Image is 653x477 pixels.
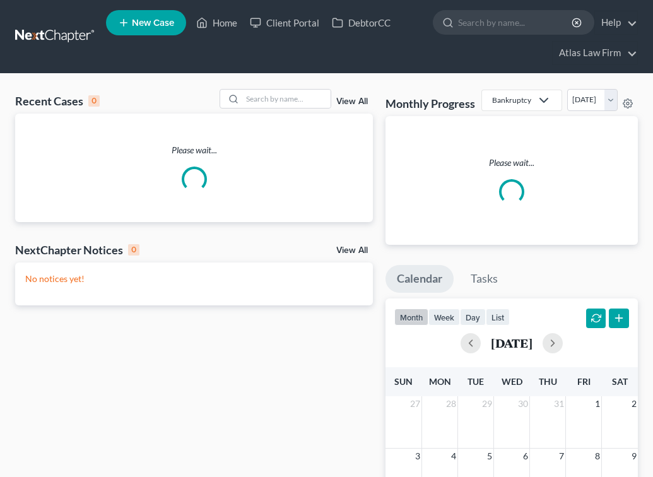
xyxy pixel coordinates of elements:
[128,244,139,256] div: 0
[450,449,457,464] span: 4
[594,449,601,464] span: 8
[242,90,331,108] input: Search by name...
[577,376,591,387] span: Fri
[326,11,397,34] a: DebtorCC
[594,396,601,411] span: 1
[25,273,363,285] p: No notices yet!
[336,97,368,106] a: View All
[429,376,451,387] span: Mon
[630,396,638,411] span: 2
[394,376,413,387] span: Sun
[595,11,637,34] a: Help
[190,11,244,34] a: Home
[612,376,628,387] span: Sat
[492,95,531,105] div: Bankruptcy
[458,11,574,34] input: Search by name...
[428,309,460,326] button: week
[244,11,326,34] a: Client Portal
[491,336,532,350] h2: [DATE]
[445,396,457,411] span: 28
[15,93,100,109] div: Recent Cases
[517,396,529,411] span: 30
[558,449,565,464] span: 7
[396,156,628,169] p: Please wait...
[409,396,421,411] span: 27
[502,376,522,387] span: Wed
[385,96,475,111] h3: Monthly Progress
[394,309,428,326] button: month
[486,309,510,326] button: list
[522,449,529,464] span: 6
[414,449,421,464] span: 3
[553,42,637,64] a: Atlas Law Firm
[630,449,638,464] span: 9
[553,396,565,411] span: 31
[468,376,484,387] span: Tue
[459,265,509,293] a: Tasks
[336,246,368,255] a: View All
[15,144,373,156] p: Please wait...
[486,449,493,464] span: 5
[88,95,100,107] div: 0
[132,18,174,28] span: New Case
[15,242,139,257] div: NextChapter Notices
[385,265,454,293] a: Calendar
[460,309,486,326] button: day
[539,376,557,387] span: Thu
[481,396,493,411] span: 29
